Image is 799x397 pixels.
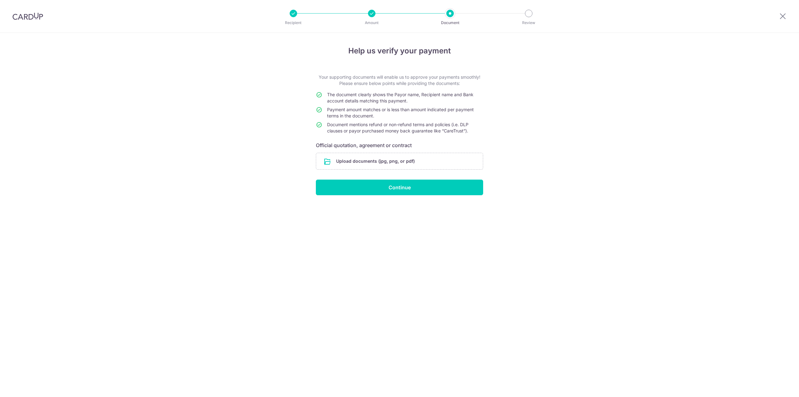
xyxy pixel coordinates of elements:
[427,20,473,26] p: Document
[349,20,395,26] p: Amount
[316,141,483,149] h6: Official quotation, agreement or contract
[270,20,316,26] p: Recipient
[327,107,474,118] span: Payment amount matches or is less than amount indicated per payment terms in the document.
[327,122,468,133] span: Document mentions refund or non-refund terms and policies (i.e. DLP clauses or payor purchased mo...
[757,378,793,394] iframe: Opens a widget where you can find more information
[506,20,552,26] p: Review
[12,12,43,20] img: CardUp
[316,45,483,57] h4: Help us verify your payment
[316,180,483,195] input: Continue
[327,92,473,103] span: The document clearly shows the Payor name, Recipient name and Bank account details matching this ...
[316,74,483,87] p: Your supporting documents will enable us to approve your payments smoothly! Please ensure below p...
[316,153,483,170] div: Upload documents (jpg, png, or pdf)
